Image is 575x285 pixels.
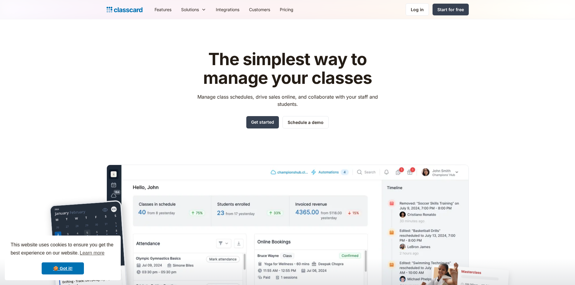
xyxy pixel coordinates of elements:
a: Pricing [275,3,298,16]
div: Start for free [437,6,464,13]
a: Features [150,3,176,16]
a: Logo [107,5,142,14]
a: Customers [244,3,275,16]
a: Log in [406,3,429,16]
div: cookieconsent [5,236,121,280]
a: dismiss cookie message [42,262,84,274]
div: Solutions [181,6,199,13]
a: Schedule a demo [283,116,329,128]
a: learn more about cookies [79,249,105,258]
p: Manage class schedules, drive sales online, and collaborate with your staff and students. [192,93,383,108]
a: Integrations [211,3,244,16]
div: Log in [411,6,424,13]
span: This website uses cookies to ensure you get the best experience on our website. [11,241,115,258]
div: Solutions [176,3,211,16]
a: Get started [246,116,279,128]
a: Start for free [433,4,469,15]
h1: The simplest way to manage your classes [192,50,383,87]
